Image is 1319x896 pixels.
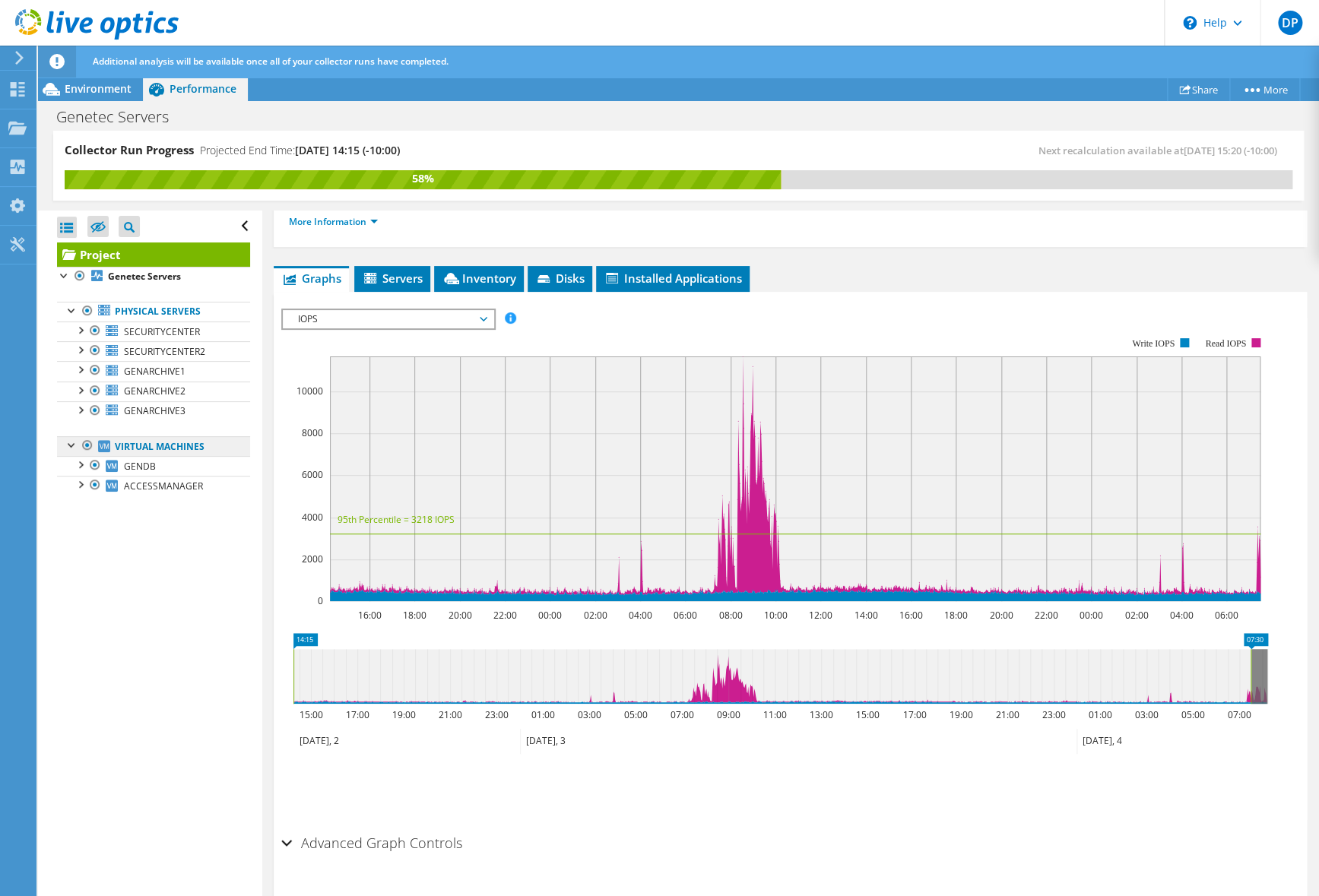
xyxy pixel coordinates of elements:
text: 19:00 [949,708,972,721]
text: 05:00 [623,708,647,721]
text: 15:00 [299,708,322,721]
span: IOPS [290,310,486,328]
b: Genetec Servers [108,270,181,283]
text: 18:00 [943,609,967,622]
span: Performance [170,81,236,96]
text: 21:00 [438,708,461,721]
text: 10000 [296,385,323,397]
text: 2000 [302,552,323,565]
text: 17:00 [902,708,926,721]
a: Virtual Machines [57,436,250,456]
text: 04:00 [628,609,652,622]
text: 6000 [302,468,323,481]
text: 0 [318,594,323,607]
text: 09:00 [716,708,740,721]
span: SECURITYCENTER [124,325,200,338]
span: [DATE] 15:20 (-10:00) [1184,144,1277,157]
span: DP [1278,11,1302,35]
span: Servers [362,271,423,286]
text: 01:00 [1088,708,1111,721]
svg: \n [1183,16,1197,30]
text: 11:00 [763,708,786,721]
text: 20:00 [989,609,1013,622]
text: 03:00 [577,708,601,721]
text: 08:00 [718,609,742,622]
text: Read IOPS [1205,338,1246,349]
span: Graphs [281,271,341,286]
text: 00:00 [537,609,561,622]
text: 8000 [302,426,323,439]
a: Share [1167,78,1230,101]
h2: Advanced Graph Controls [281,828,462,858]
text: 18:00 [402,609,426,622]
span: GENDB [124,460,156,473]
span: Disks [535,271,585,286]
text: Write IOPS [1132,338,1175,349]
h1: Genetec Servers [49,109,192,125]
text: 23:00 [484,708,508,721]
a: SECURITYCENTER [57,321,250,341]
text: 19:00 [392,708,415,721]
a: More Information [289,215,378,228]
span: SECURITYCENTER2 [124,345,205,358]
text: 02:00 [1124,609,1148,622]
text: 02:00 [583,609,607,622]
span: Next recalculation available at [1038,144,1285,157]
text: 07:00 [670,708,693,721]
text: 23:00 [1042,708,1065,721]
a: GENDB [57,456,250,476]
text: 00:00 [1079,609,1102,622]
text: 22:00 [493,609,516,622]
text: 05:00 [1181,708,1204,721]
a: More [1229,78,1300,101]
span: Installed Applications [604,271,742,286]
text: 16:00 [899,609,922,622]
a: SECURITYCENTER2 [57,341,250,361]
a: Project [57,242,250,267]
text: 17:00 [345,708,369,721]
text: 01:00 [531,708,554,721]
text: 15:00 [855,708,879,721]
text: 14:00 [854,609,877,622]
h4: Projected End Time: [200,142,400,159]
span: Inventory [442,271,516,286]
text: 03:00 [1134,708,1158,721]
text: 20:00 [448,609,471,622]
span: Environment [65,81,132,96]
text: 4000 [302,511,323,524]
span: ACCESSMANAGER [124,480,203,492]
text: 06:00 [673,609,696,622]
span: Additional analysis will be available once all of your collector runs have completed. [93,55,449,68]
a: GENARCHIVE2 [57,382,250,401]
span: GENARCHIVE2 [124,385,185,397]
text: 22:00 [1034,609,1057,622]
a: GENARCHIVE3 [57,401,250,421]
span: GENARCHIVE3 [124,404,185,417]
text: 07:00 [1227,708,1251,721]
text: 13:00 [809,708,832,721]
a: Genetec Servers [57,267,250,287]
a: Physical Servers [57,302,250,321]
a: GENARCHIVE1 [57,361,250,381]
span: GENARCHIVE1 [124,365,185,378]
text: 04:00 [1169,609,1193,622]
text: 16:00 [357,609,381,622]
text: 12:00 [808,609,832,622]
a: ACCESSMANAGER [57,476,250,495]
span: [DATE] 14:15 (-10:00) [295,143,400,157]
div: 58% [65,170,781,187]
text: 06:00 [1214,609,1238,622]
text: 95th Percentile = 3218 IOPS [338,513,455,526]
text: 21:00 [995,708,1019,721]
text: 10:00 [763,609,787,622]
